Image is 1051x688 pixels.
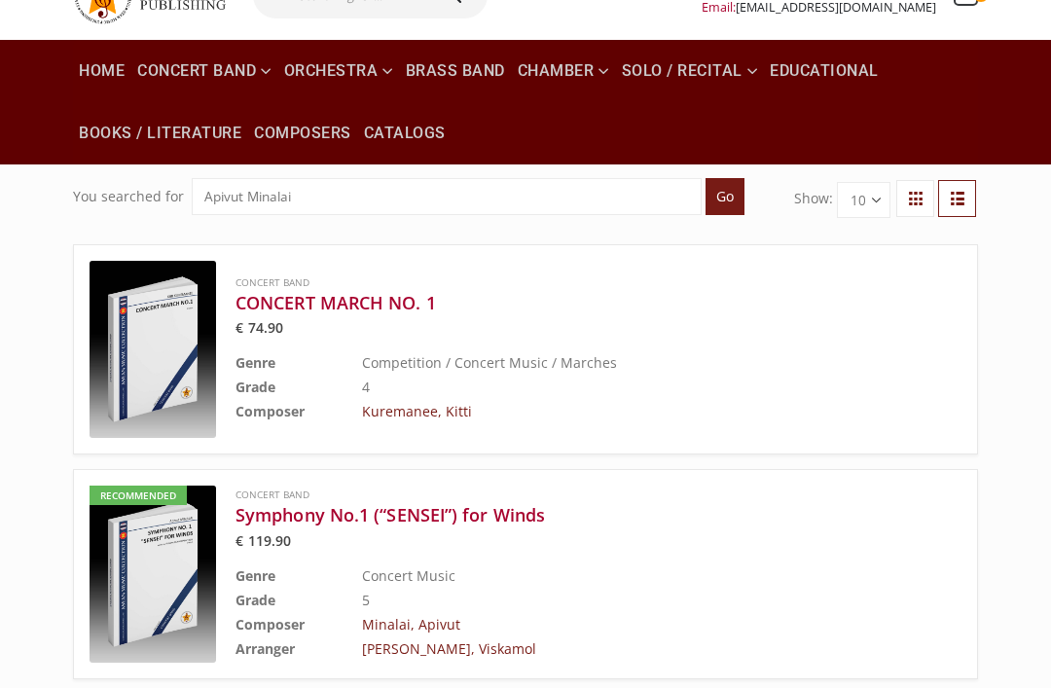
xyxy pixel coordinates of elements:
a: Minalai, Apivut [362,615,460,634]
a: Concert Band [236,275,309,289]
td: Concert Music [362,563,864,588]
a: Kuremanee, Kitti [362,402,472,420]
bdi: 119.90 [236,531,292,550]
a: Composers [248,102,357,164]
a: Orchestra [278,40,399,102]
form: Show: [794,182,890,218]
input: Go [706,178,744,215]
a: Recommended [90,486,216,663]
a: Home [73,40,130,102]
td: 4 [362,375,864,399]
td: 5 [362,588,864,612]
div: You searched for [73,178,184,215]
a: Brass Band [400,40,511,102]
a: CONCERT MARCH NO. 1 [236,291,864,314]
b: Arranger [236,639,295,658]
bdi: 74.90 [236,318,283,337]
b: Composer [236,615,305,634]
a: Catalogs [358,102,452,164]
a: Concert Band [236,488,309,501]
span: € [236,531,243,550]
b: Grade [236,591,275,609]
a: Educational [764,40,885,102]
a: Chamber [512,40,615,102]
b: Genre [236,353,275,372]
a: Symphony No.1 (“SENSEI”) for Winds [236,503,864,526]
a: Solo / Recital [616,40,764,102]
span: € [236,318,243,337]
b: Genre [236,566,275,585]
b: Grade [236,378,275,396]
a: Concert Band [131,40,277,102]
b: Composer [236,402,305,420]
td: Competition / Concert Music / Marches [362,350,864,375]
a: [PERSON_NAME], Viskamol [362,639,536,658]
a: Books / Literature [73,102,247,164]
div: Recommended [90,486,187,505]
